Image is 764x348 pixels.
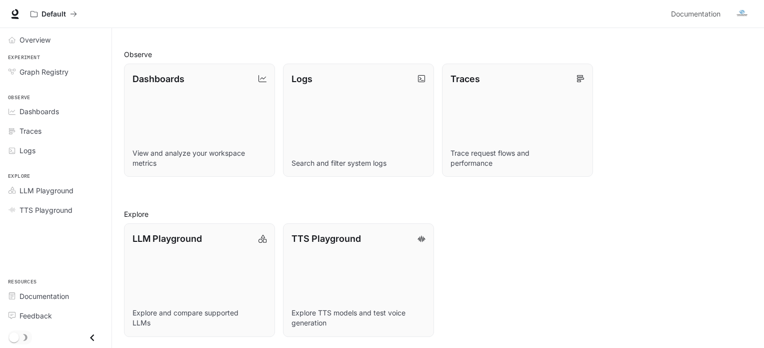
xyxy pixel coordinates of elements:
button: Close drawer [81,327,103,348]
a: Feedback [4,307,107,324]
span: Traces [19,126,41,136]
p: LLM Playground [132,232,202,245]
span: Documentation [671,8,720,21]
span: TTS Playground [19,205,72,215]
span: Dashboards [19,106,59,117]
a: Graph Registry [4,63,107,81]
p: Explore TTS models and test voice generation [291,308,425,328]
p: Logs [291,72,312,86]
a: TTS Playground [4,201,107,219]
a: TracesTrace request flows and performance [442,64,593,177]
span: Graph Registry [19,67,68,77]
p: Traces [450,72,480,86]
h2: Observe [124,49,752,60]
a: Traces [4,122,107,140]
span: Documentation [19,291,69,301]
h2: Explore [124,209,752,219]
a: TTS PlaygroundExplore TTS models and test voice generation [283,223,434,337]
a: Documentation [4,287,107,305]
span: Dark mode toggle [9,331,19,342]
span: Logs [19,145,35,156]
a: Logs [4,142,107,159]
p: Search and filter system logs [291,158,425,168]
p: Dashboards [132,72,184,86]
button: All workspaces [26,4,81,24]
span: Overview [19,35,50,45]
button: User avatar [732,4,752,24]
a: Dashboards [4,103,107,120]
span: LLM Playground [19,185,73,196]
span: Feedback [19,310,52,321]
a: Overview [4,31,107,49]
p: TTS Playground [291,232,361,245]
p: View and analyze your workspace metrics [132,148,266,168]
p: Trace request flows and performance [450,148,584,168]
p: Default [41,10,66,19]
a: LLM PlaygroundExplore and compare supported LLMs [124,223,275,337]
a: LLM Playground [4,182,107,199]
img: User avatar [735,7,749,21]
a: Documentation [667,4,728,24]
a: LogsSearch and filter system logs [283,64,434,177]
a: DashboardsView and analyze your workspace metrics [124,64,275,177]
p: Explore and compare supported LLMs [132,308,266,328]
